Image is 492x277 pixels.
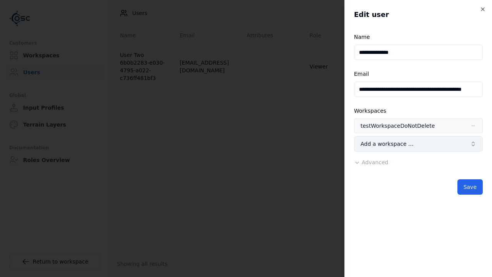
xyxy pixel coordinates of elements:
[354,108,386,114] label: Workspaces
[362,159,388,165] span: Advanced
[361,140,414,148] span: Add a workspace …
[361,122,435,130] div: testWorkspaceDoNotDelete
[354,71,369,77] label: Email
[354,9,483,20] h2: Edit user
[354,34,370,40] label: Name
[457,179,483,195] button: Save
[354,159,388,166] button: Advanced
